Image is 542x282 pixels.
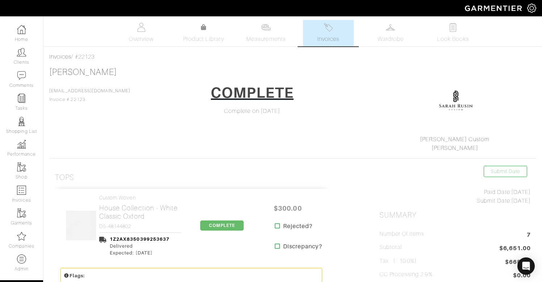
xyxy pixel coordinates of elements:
[17,25,26,34] img: dashboard-icon-dbcd8f5a0b271acd01030246c82b418ddd0df26cd7fceb0bd07c9910d44c42f6.png
[49,52,536,61] div: / #22123
[420,136,490,143] a: [PERSON_NAME] Custom
[283,242,322,251] strong: Discrepancy?
[499,244,531,254] span: $6,651.00
[379,211,531,220] h2: Summary
[29,210,133,241] img: GCweHYYkTgAbTfZanCoB26jW.jpg
[513,271,531,281] span: $0.00
[379,271,433,278] h5: CC Processing 2.9%
[378,35,404,43] span: Wardrobe
[49,67,117,77] a: [PERSON_NAME]
[49,54,71,60] a: Invoices
[17,140,26,149] img: graph-8b7af3c665d003b59727f371ae50e7771705bf0c487971e6e97d053d13c5068d.png
[379,244,402,251] h5: Subtotal
[17,48,26,57] img: clients-icon-6bae9207a08558b7cb47a8932f037763ab4055f8c8b6bfacd5dc20c3e0201464.png
[99,223,181,230] h4: D5-48144802
[324,23,333,32] img: orders-27d20c2124de7fd6de4e0e44c1d41de31381a507db9b33961299e4e07d508b8c.svg
[517,257,535,275] div: Open Intercom Messenger
[49,88,130,93] a: [EMAIL_ADDRESS][DOMAIN_NAME]
[240,20,291,46] a: Measurements
[246,35,286,43] span: Measurements
[317,35,339,43] span: Invoices
[178,23,229,43] a: Product Library
[432,145,479,151] a: [PERSON_NAME]
[438,84,474,121] img: XDNpi1N1QBxiJPNGxGNwLWkx.png
[428,20,478,46] a: Look Books
[505,258,531,266] span: $665.10
[484,166,527,177] a: Submit Date
[129,35,153,43] span: Overview
[49,88,130,102] span: Invoice # 22123
[99,195,181,230] a: Custom Woven House Collection - White Classic Oxford D5-48144802
[99,195,181,201] h4: Custom Woven
[448,23,457,32] img: todo-9ac3debb85659649dc8f770b8b6100bb5dab4b48dedcbae339e5042a72dfd3cc.svg
[303,20,354,46] a: Invoices
[437,35,469,43] span: Look Books
[183,35,224,43] span: Product Library
[17,94,26,103] img: reminder-icon-8004d30b9f0a5d33ae49ab947aed9ed385cf756f9e5892f1edd6e32f2345188e.png
[116,20,167,46] a: Overview
[176,107,328,115] div: Complete on [DATE]
[17,71,26,80] img: comment-icon-a0a6a9ef722e966f86d9cbdc48e553b5cf19dbc54f86b18d962a5391bc8f6eb6.png
[17,209,26,218] img: garments-icon-b7da505a4dc4fd61783c78ac3ca0ef83fa9d6f193b1c9dc38574b1d14d53ca28.png
[17,186,26,195] img: orders-icon-0abe47150d42831381b5fb84f609e132dff9fe21cb692f30cb5eec754e2cba89.png
[484,189,511,195] span: Paid Date:
[261,23,270,32] img: measurements-466bbee1fd09ba9460f595b01e5d73f9e2bff037440d3c8f018324cb6cdf7a4a.svg
[386,23,395,32] img: wardrobe-487a4870c1b7c33e795ec22d11cfc2ed9d08956e64fb3008fe2437562e282088.svg
[17,117,26,126] img: stylists-icon-eb353228a002819b7ec25b43dbf5f0378dd9e0616d9560372ff212230b889e62.png
[365,20,416,46] a: Wardrobe
[283,222,312,231] strong: Rejected?
[17,232,26,241] img: companies-icon-14a0f246c7e91f24465de634b560f0151b0cc5c9ce11af5fac52e6d7d6371812.png
[379,258,417,265] h5: Tax ( : 10.0%)
[379,231,424,237] h5: Number of Items
[477,198,511,204] span: Submit Date:
[206,81,298,107] a: COMPLETE
[137,23,146,32] img: basicinfo-40fd8af6dae0f16599ec9e87c0ef1c0a1fdea2edbe929e3d69a839185d80c458.svg
[211,84,293,101] h1: COMPLETE
[55,173,74,182] h3: Tops
[110,249,169,256] div: Expected: [DATE]
[379,188,531,205] div: [DATE] [DATE]
[110,243,169,249] div: Delivered
[200,222,244,228] a: COMPLETE
[200,220,244,231] span: COMPLETE
[17,163,26,172] img: garments-icon-b7da505a4dc4fd61783c78ac3ca0ef83fa9d6f193b1c9dc38574b1d14d53ca28.png
[110,236,169,242] a: 1Z2AX8350399253637
[266,201,310,216] span: $300.00
[527,231,531,240] span: 7
[99,204,181,220] h2: House Collection - White Classic Oxford
[461,2,527,14] img: garmentier-logo-header-white-b43fb05a5012e4ada735d5af1a66efaba907eab6374d6393d1fbf88cb4ef424d.png
[64,273,85,278] small: Flags:
[527,4,536,13] img: gear-icon-white-bd11855cb880d31180b6d7d6211b90ccbf57a29d726f0c71d8c61bd08dd39cc2.png
[17,254,26,264] img: custom-products-icon-6973edde1b6c6774590e2ad28d3d057f2f42decad08aa0e48061009ba2575b3a.png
